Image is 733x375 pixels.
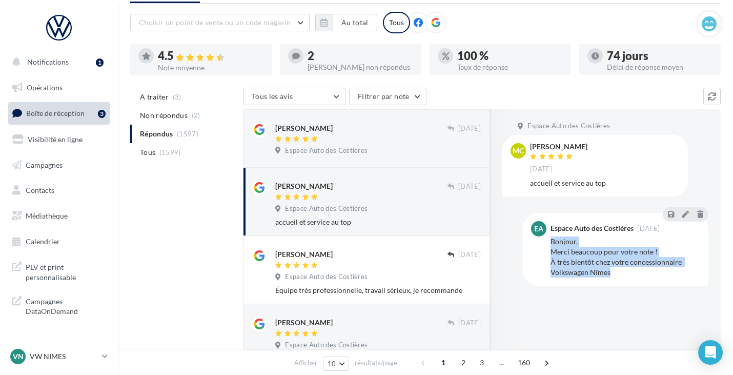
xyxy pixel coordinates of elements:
[275,318,333,328] div: [PERSON_NAME]
[455,354,472,371] span: 2
[457,64,563,71] div: Taux de réponse
[530,178,680,188] div: accueil et service au top
[140,92,169,102] span: A traiter
[328,360,336,368] span: 10
[243,88,345,105] button: Tous les avis
[26,211,68,220] span: Médiathèque
[6,205,112,227] a: Médiathèque
[26,294,106,317] span: Campagnes DataOnDemand
[513,146,524,156] span: MC
[458,319,481,328] span: [DATE]
[514,354,535,371] span: 160
[607,50,712,62] div: 74 jours
[26,109,85,117] span: Boîte de réception
[355,358,397,368] span: résultats/page
[26,237,60,246] span: Calendrier
[6,51,108,73] button: Notifications 1
[140,110,188,121] span: Non répondus
[534,224,543,234] span: EA
[6,290,112,321] a: Campagnes DataOnDemand
[551,225,634,232] div: Espace Auto des Costières
[8,347,110,366] a: VN VW NIMES
[192,111,200,120] span: (2)
[285,341,368,350] span: Espace Auto des Costières
[383,12,410,33] div: Tous
[139,18,291,27] span: Choisir un point de vente ou un code magasin
[494,354,510,371] span: ...
[140,147,155,157] span: Tous
[458,182,481,191] span: [DATE]
[333,14,377,31] button: Au total
[308,64,413,71] div: [PERSON_NAME] non répondus
[26,260,106,282] span: PLV et print personnalisable
[173,93,181,101] span: (3)
[159,148,181,156] span: (1599)
[275,181,333,191] div: [PERSON_NAME]
[527,122,610,131] span: Espace Auto des Costières
[6,154,112,176] a: Campagnes
[130,14,310,31] button: Choisir un point de vente ou un code magasin
[285,146,368,155] span: Espace Auto des Costières
[13,351,24,362] span: VN
[26,186,54,194] span: Contacts
[308,50,413,62] div: 2
[435,354,452,371] span: 1
[96,58,104,67] div: 1
[275,123,333,133] div: [PERSON_NAME]
[285,272,368,282] span: Espace Auto des Costières
[27,83,63,92] span: Opérations
[6,231,112,252] a: Calendrier
[551,236,700,278] div: Bonjour, Merci beaucoup pour votre note ! À très bientôt chez votre concessionnaire Volkswagen Nîmes
[349,88,426,105] button: Filtrer par note
[315,14,377,31] button: Au total
[27,57,69,66] span: Notifications
[30,351,98,362] p: VW NIMES
[6,77,112,98] a: Opérations
[474,354,490,371] span: 3
[323,357,349,371] button: 10
[252,92,293,101] span: Tous les avis
[458,124,481,133] span: [DATE]
[275,249,333,260] div: [PERSON_NAME]
[458,250,481,260] span: [DATE]
[698,340,723,365] div: Open Intercom Messenger
[6,180,112,201] a: Contacts
[158,50,263,62] div: 4.5
[28,135,83,144] span: Visibilité en ligne
[26,160,63,169] span: Campagnes
[158,64,263,71] div: Note moyenne
[530,165,553,174] span: [DATE]
[98,110,106,118] div: 3
[530,143,587,150] div: [PERSON_NAME]
[457,50,563,62] div: 100 %
[607,64,712,71] div: Délai de réponse moyen
[275,217,481,227] div: accueil et service au top
[275,285,481,295] div: Équipe très professionnelle, travail sérieux, je recommande
[6,129,112,150] a: Visibilité en ligne
[285,204,368,213] span: Espace Auto des Costières
[637,225,660,232] span: [DATE]
[6,256,112,286] a: PLV et print personnalisable
[294,358,317,368] span: Afficher
[6,102,112,124] a: Boîte de réception3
